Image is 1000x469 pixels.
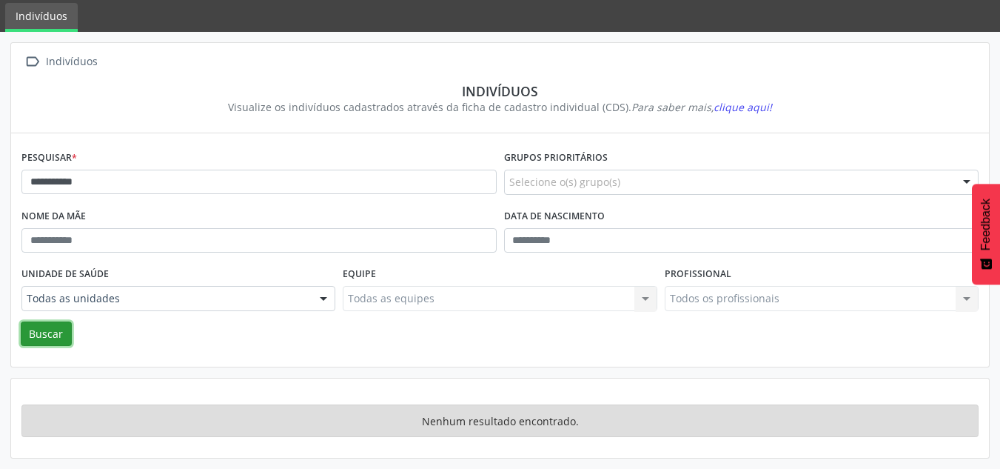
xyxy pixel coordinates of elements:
[21,51,43,73] i: 
[21,263,109,286] label: Unidade de saúde
[43,51,100,73] div: Indivíduos
[27,291,305,306] span: Todas as unidades
[21,322,72,347] button: Buscar
[665,263,731,286] label: Profissional
[21,51,100,73] a:  Indivíduos
[32,99,968,115] div: Visualize os indivíduos cadastrados através da ficha de cadastro individual (CDS).
[504,205,605,228] label: Data de nascimento
[32,83,968,99] div: Indivíduos
[21,147,77,170] label: Pesquisar
[714,100,772,114] span: clique aqui!
[979,199,993,250] span: Feedback
[972,184,1000,285] button: Feedback - Mostrar pesquisa
[509,174,620,190] span: Selecione o(s) grupo(s)
[21,205,86,228] label: Nome da mãe
[5,3,78,32] a: Indivíduos
[343,263,376,286] label: Equipe
[504,147,608,170] label: Grupos prioritários
[21,405,979,437] div: Nenhum resultado encontrado.
[631,100,772,114] i: Para saber mais,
